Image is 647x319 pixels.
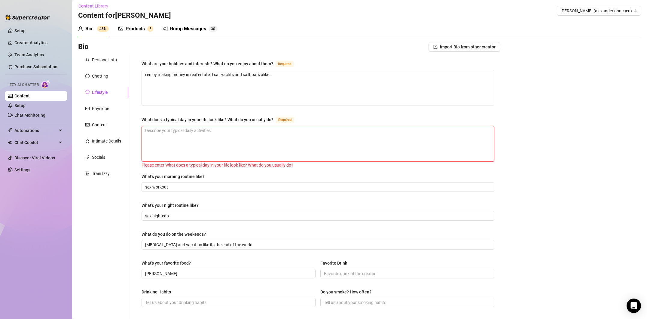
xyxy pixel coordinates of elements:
img: AI Chatter [41,80,50,88]
label: Do you smoke? How often? [320,289,376,295]
span: experiment [85,171,90,176]
sup: 46% [97,26,109,32]
img: logo-BBDzfeDw.svg [5,14,50,20]
div: Intimate Details [92,138,121,144]
div: Content [92,121,107,128]
a: Team Analytics [14,52,44,57]
div: Favorite Drink [320,260,347,266]
span: notification [163,26,168,31]
div: What do you do on the weekends? [142,231,206,238]
span: picture [85,123,90,127]
sup: 5 [147,26,153,32]
div: Personal Info [92,57,117,63]
div: What does a typical day in your life look like? What do you usually do? [142,116,273,123]
span: Izzy AI Chatter [8,82,39,88]
div: Please enter What does a typical day in your life look like? What do you usually do? [142,162,494,168]
a: Setup [14,28,26,33]
label: Favorite Drink [320,260,351,266]
input: What's your night routine like? [145,213,490,219]
span: import [433,45,438,49]
input: Favorite Drink [324,270,490,277]
div: Lifestyle [92,89,108,96]
div: Do you smoke? How often? [320,289,371,295]
input: Do you smoke? How often? [324,299,490,306]
span: Content Library [78,4,108,8]
button: Import Bio from other creator [429,42,500,52]
label: What's your morning routine like? [142,173,209,180]
span: Required [276,117,294,123]
div: Train Izzy [92,170,110,177]
div: What's your night routine like? [142,202,199,209]
div: What's your morning routine like? [142,173,205,180]
a: Creator Analytics [14,38,63,48]
div: What are your hobbies and interests? What do you enjoy about them? [142,60,273,67]
div: Bio [85,25,92,32]
input: Drinking Habits [145,299,311,306]
h3: Bio [78,42,89,52]
a: Discover Viral Videos [14,155,55,160]
span: Alexander (alexanderjohncucu) [560,6,637,15]
div: Chatting [92,73,108,79]
textarea: What does a typical day in your life look like? What do you usually do? [142,126,494,161]
span: team [634,9,638,13]
img: Chat Copilot [8,140,12,145]
div: What's your favorite food? [142,260,191,266]
a: Content [14,94,30,98]
span: fire [85,139,90,143]
sup: 30 [209,26,218,32]
div: Drinking Habits [142,289,171,295]
a: Settings [14,167,30,172]
label: What's your favorite food? [142,260,195,266]
span: idcard [85,106,90,111]
div: Physique [92,105,109,112]
label: What's your night routine like? [142,202,203,209]
span: Chat Copilot [14,138,57,147]
span: user [78,26,83,31]
span: 0 [213,27,215,31]
label: What does a typical day in your life look like? What do you usually do? [142,116,301,123]
span: Automations [14,126,57,135]
div: Socials [92,154,105,161]
h3: Content for [PERSON_NAME] [78,11,171,20]
input: What's your morning routine like? [145,184,490,190]
label: Drinking Habits [142,289,175,295]
label: What are your hobbies and interests? What do you enjoy about them? [142,60,300,67]
a: Setup [14,103,26,108]
textarea: What are your hobbies and interests? What do you enjoy about them? [142,70,494,106]
input: What's your favorite food? [145,270,311,277]
div: Bump Messages [170,25,206,32]
span: user [85,58,90,62]
div: Products [126,25,145,32]
a: Purchase Subscription [14,62,63,72]
a: Chat Monitoring [14,113,45,118]
span: 3 [211,27,213,31]
span: picture [118,26,123,31]
span: thunderbolt [8,128,13,133]
label: What do you do on the weekends? [142,231,210,238]
span: Import Bio from other creator [440,44,496,49]
span: heart [85,90,90,94]
span: link [85,155,90,159]
div: Open Intercom Messenger [627,299,641,313]
span: 5 [149,27,151,31]
input: What do you do on the weekends? [145,241,490,248]
span: Required [276,61,294,67]
span: message [85,74,90,78]
button: Content Library [78,1,113,11]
